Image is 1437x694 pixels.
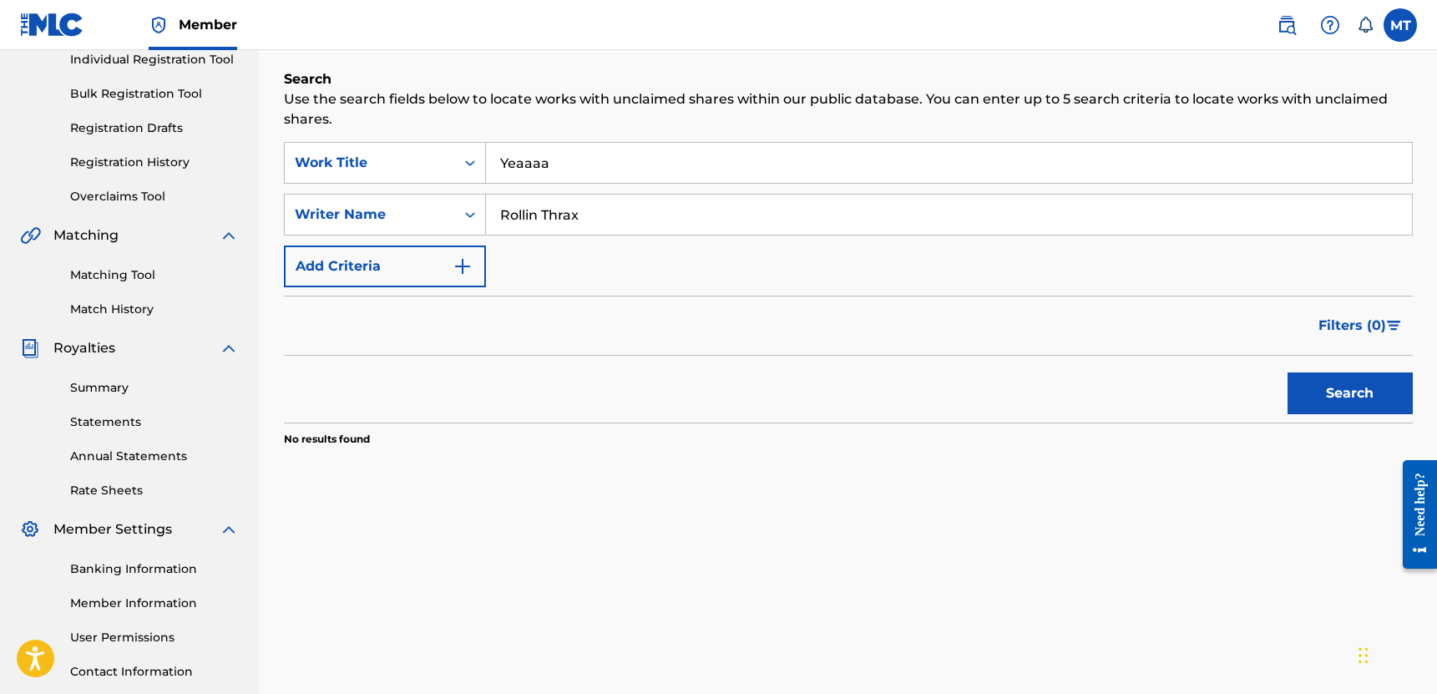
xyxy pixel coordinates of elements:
[284,69,1413,89] h6: Search
[219,225,239,246] img: expand
[1277,15,1297,35] img: search
[1359,631,1369,681] div: Drag
[1270,8,1303,42] a: Public Search
[149,15,169,35] img: Top Rightsholder
[70,85,239,103] a: Bulk Registration Tool
[284,246,486,287] button: Add Criteria
[1387,321,1401,331] img: filter
[53,225,119,246] span: Matching
[20,225,41,246] img: Matching
[70,188,239,205] a: Overclaims Tool
[1354,614,1437,694] iframe: Chat Widget
[70,595,239,612] a: Member Information
[53,338,115,358] span: Royalties
[20,338,40,358] img: Royalties
[284,432,370,447] p: No results found
[70,560,239,578] a: Banking Information
[1390,447,1437,581] iframe: Resource Center
[295,153,445,173] div: Work Title
[284,89,1413,129] p: Use the search fields below to locate works with unclaimed shares within our public database. You...
[20,13,84,37] img: MLC Logo
[179,15,237,34] span: Member
[70,266,239,284] a: Matching Tool
[70,154,239,171] a: Registration History
[53,519,172,539] span: Member Settings
[70,413,239,431] a: Statements
[453,256,473,276] img: 9d2ae6d4665cec9f34b9.svg
[70,448,239,465] a: Annual Statements
[1318,316,1386,336] span: Filters ( 0 )
[70,629,239,646] a: User Permissions
[70,119,239,137] a: Registration Drafts
[20,519,40,539] img: Member Settings
[70,301,239,318] a: Match History
[1357,17,1374,33] div: Notifications
[70,663,239,681] a: Contact Information
[219,519,239,539] img: expand
[284,142,1413,423] form: Search Form
[70,379,239,397] a: Summary
[70,51,239,68] a: Individual Registration Tool
[1320,15,1340,35] img: help
[1384,8,1417,42] div: User Menu
[1288,372,1413,414] button: Search
[1313,8,1347,42] div: Help
[1308,305,1413,347] button: Filters (0)
[295,205,445,225] div: Writer Name
[219,338,239,358] img: expand
[70,482,239,499] a: Rate Sheets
